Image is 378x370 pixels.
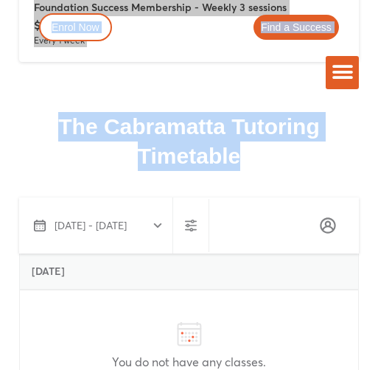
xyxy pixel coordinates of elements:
[304,299,378,370] iframe: Chat Widget
[39,13,112,41] a: Enrol Now
[253,15,339,40] a: Find a Success
[326,56,359,89] div: Menu Toggle
[52,22,99,32] span: Enrol Now
[7,112,371,171] h2: The Cabramatta Tutoring Timetable
[261,22,332,32] span: Find a Success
